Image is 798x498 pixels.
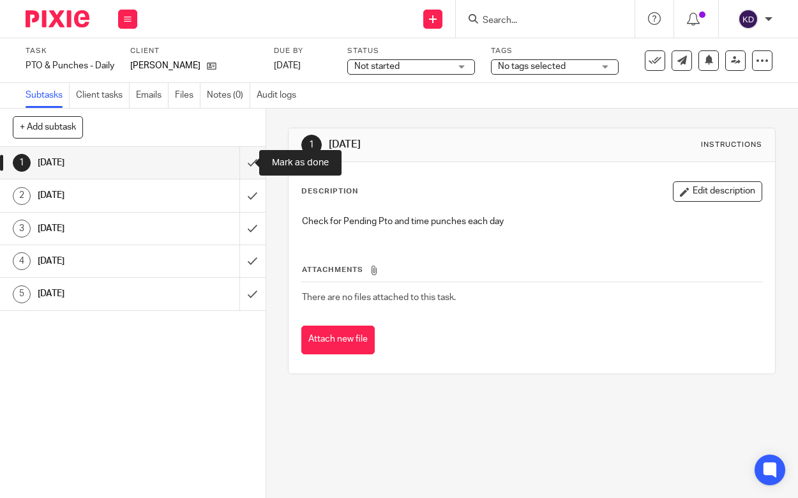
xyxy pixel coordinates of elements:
h1: [DATE] [38,186,163,205]
h1: [DATE] [38,252,163,271]
img: svg%3E [738,9,758,29]
div: PTO & Punches - Daily [26,59,114,72]
label: Tags [491,46,619,56]
div: 1 [301,135,322,155]
span: Attachments [302,266,363,273]
label: Task [26,46,114,56]
div: 2 [13,187,31,205]
span: There are no files attached to this task. [302,293,456,302]
a: Client tasks [76,83,130,108]
p: Check for Pending Pto and time punches each day [302,215,762,228]
a: Notes (0) [207,83,250,108]
p: Description [301,186,358,197]
div: PTO &amp; Punches - Daily [26,59,114,72]
h1: [DATE] [38,219,163,238]
div: 1 [13,154,31,172]
div: 3 [13,220,31,238]
label: Client [130,46,258,56]
input: Search [481,15,596,27]
h1: [DATE] [38,284,163,303]
h1: [DATE] [38,153,163,172]
button: + Add subtask [13,116,83,138]
div: Instructions [701,140,762,150]
div: 4 [13,252,31,270]
a: Files [175,83,200,108]
label: Due by [274,46,331,56]
a: Audit logs [257,83,303,108]
a: Emails [136,83,169,108]
img: Pixie [26,10,89,27]
span: [DATE] [274,61,301,70]
span: Not started [354,62,400,71]
h1: [DATE] [329,138,559,151]
a: Subtasks [26,83,70,108]
button: Attach new file [301,326,375,354]
span: No tags selected [498,62,566,71]
div: 5 [13,285,31,303]
p: [PERSON_NAME] [130,59,200,72]
button: Edit description [673,181,762,202]
label: Status [347,46,475,56]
